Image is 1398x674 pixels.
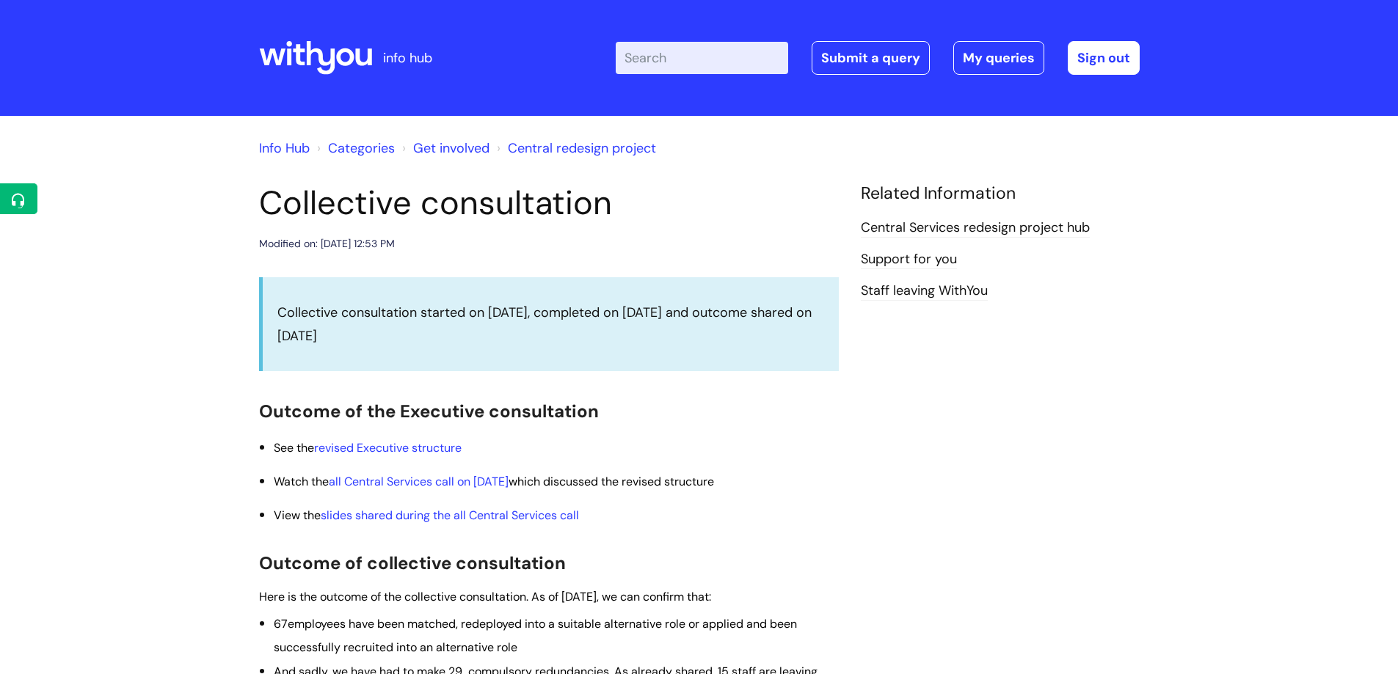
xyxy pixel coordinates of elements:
span: Here is the outcome of the collective consultation. As of [DATE], we can confirm that: [259,589,711,604]
p: info hub [383,46,432,70]
a: slides shared during the all Central Services call [321,508,579,523]
span: employees have been matched, redeployed into a suitable alternative role or applied and been succ... [274,616,797,655]
h4: Related Information [861,183,1140,204]
span: View the [274,508,579,523]
p: Collective consultation started on [DATE], completed on [DATE] and outcome shared on [DATE] [277,301,824,348]
span: Outcome of the Executive consultation [259,400,599,422]
a: Get involved [413,139,489,157]
a: My queries [953,41,1044,75]
a: Info Hub [259,139,310,157]
a: Central redesign project [508,139,656,157]
a: Submit a query [812,41,930,75]
a: all Central Services call on [DATE] [329,474,509,489]
h1: Collective consultation [259,183,839,223]
a: Sign out [1068,41,1140,75]
span: Outcome of collective consultation [259,552,566,574]
a: Support for you [861,250,957,269]
li: Central redesign project [493,136,656,160]
li: Get involved [398,136,489,160]
div: Modified on: [DATE] 12:53 PM [259,235,395,253]
a: Central Services redesign project hub [861,219,1090,238]
li: Solution home [313,136,395,160]
a: Categories [328,139,395,157]
input: Search [616,42,788,74]
span: Watch the which discussed the revised structure [274,474,714,489]
a: Staff leaving WithYou [861,282,988,301]
div: | - [616,41,1140,75]
a: revised Executive structure [314,440,462,455]
span: 67 [274,616,288,631]
span: See the [274,440,462,455]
